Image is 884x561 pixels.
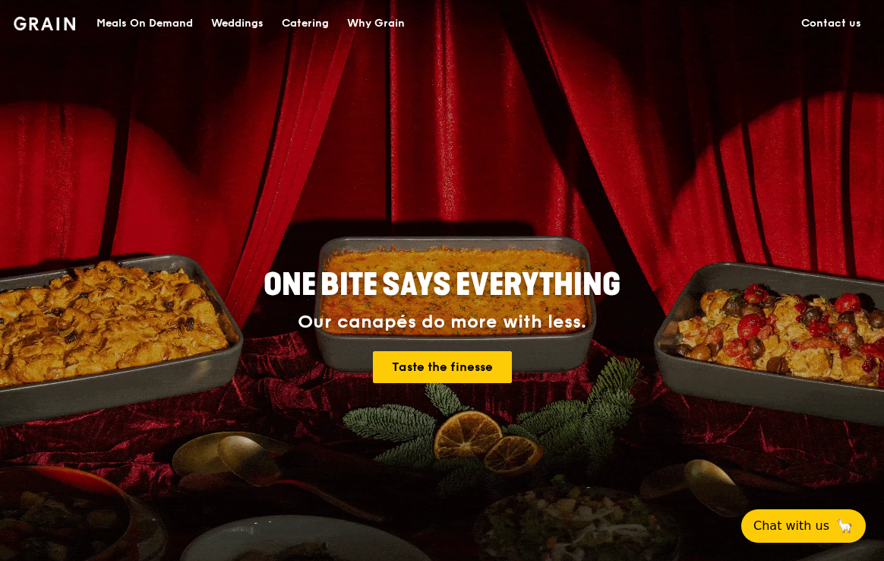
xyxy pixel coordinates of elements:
[96,1,193,46] div: Meals On Demand
[14,17,75,30] img: Grain
[835,517,854,535] span: 🦙
[373,351,512,383] a: Taste the finesse
[347,1,405,46] div: Why Grain
[169,312,715,333] div: Our canapés do more with less.
[202,1,273,46] a: Weddings
[282,1,329,46] div: Catering
[273,1,338,46] a: Catering
[792,1,870,46] a: Contact us
[211,1,264,46] div: Weddings
[264,267,620,303] span: ONE BITE SAYS EVERYTHING
[338,1,414,46] a: Why Grain
[741,509,866,543] button: Chat with us🦙
[753,517,829,535] span: Chat with us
